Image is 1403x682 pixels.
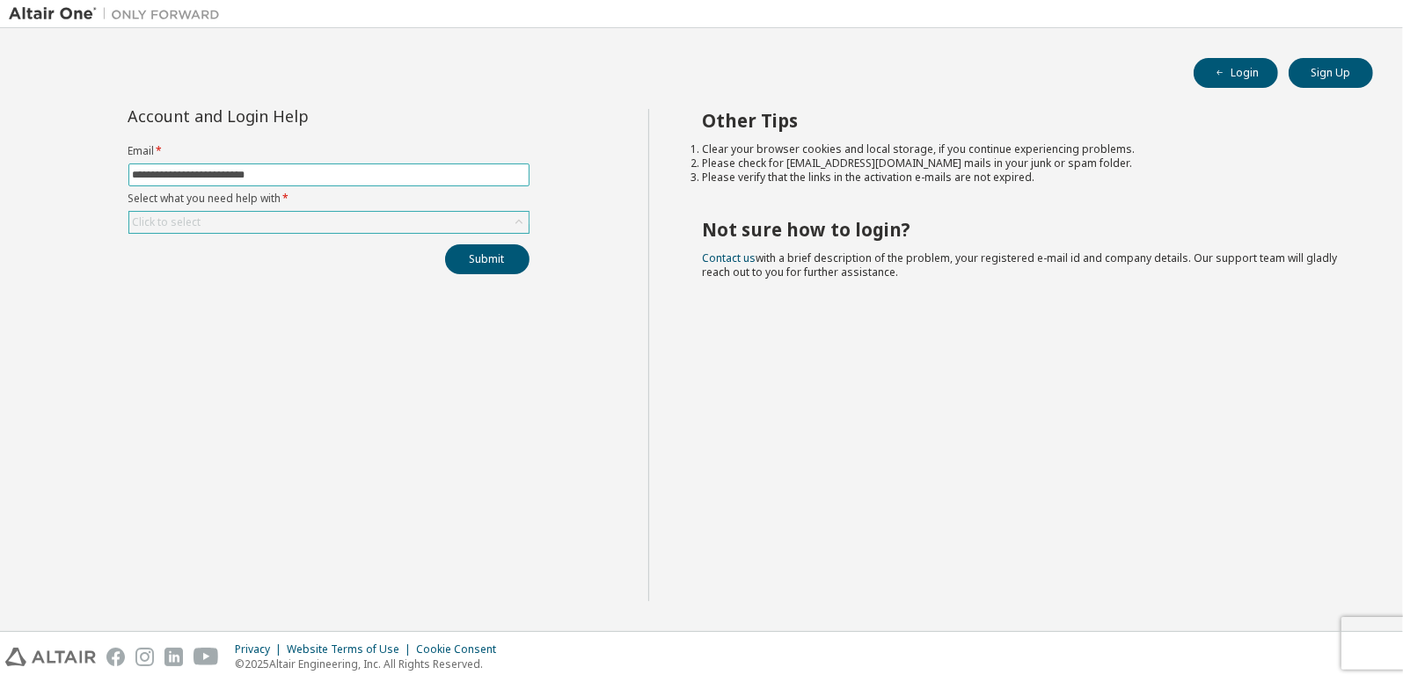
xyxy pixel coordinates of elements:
img: Altair One [9,5,229,23]
img: instagram.svg [135,648,154,666]
button: Sign Up [1289,58,1373,88]
label: Email [128,144,530,158]
li: Please check for [EMAIL_ADDRESS][DOMAIN_NAME] mails in your junk or spam folder. [702,156,1341,170]
li: Clear your browser cookies and local storage, if you continue experiencing problems. [702,142,1341,156]
p: © 2025 Altair Engineering, Inc. All Rights Reserved. [235,657,507,671]
span: with a brief description of the problem, your registered e-mail id and company details. Our suppo... [702,250,1337,279]
button: Login [1194,58,1278,88]
img: youtube.svg [194,648,219,666]
div: Click to select [129,212,529,233]
div: Account and Login Help [128,109,449,123]
div: Website Terms of Use [287,642,416,657]
button: Submit [445,244,530,274]
a: Contact us [702,250,756,265]
img: facebook.svg [106,648,125,666]
label: Select what you need help with [128,192,530,206]
h2: Other Tips [702,109,1341,132]
img: linkedin.svg [164,648,183,666]
li: Please verify that the links in the activation e-mails are not expired. [702,170,1341,185]
img: altair_logo.svg [5,648,96,666]
div: Click to select [133,215,201,229]
h2: Not sure how to login? [702,218,1341,241]
div: Cookie Consent [416,642,507,657]
div: Privacy [235,642,287,657]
